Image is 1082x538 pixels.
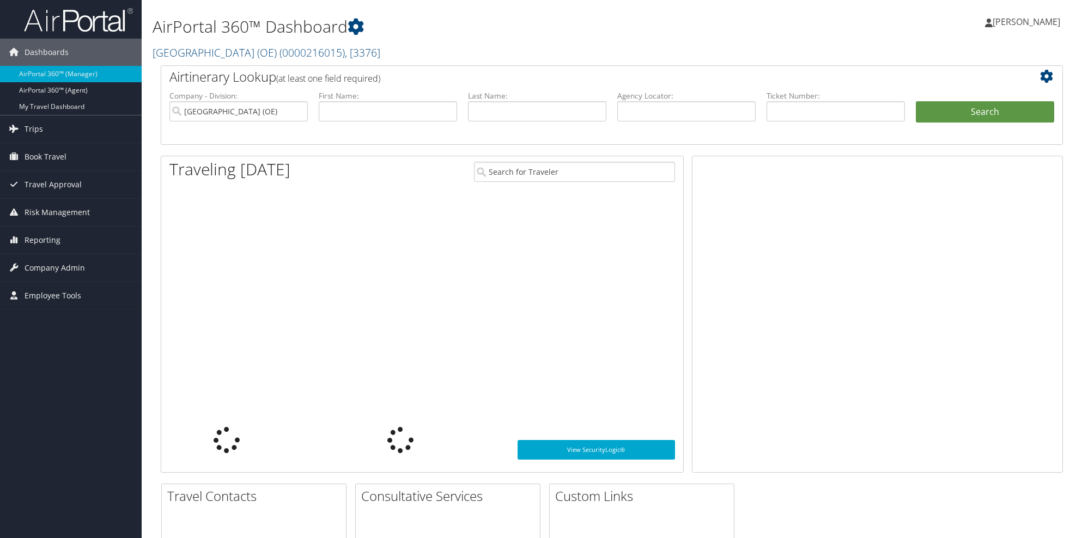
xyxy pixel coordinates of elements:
[169,158,290,181] h1: Traveling [DATE]
[25,171,82,198] span: Travel Approval
[153,15,765,38] h1: AirPortal 360™ Dashboard
[25,115,43,143] span: Trips
[279,45,345,60] span: ( 0000216015 )
[518,440,675,460] a: View SecurityLogic®
[25,39,69,66] span: Dashboards
[24,7,133,33] img: airportal-logo.png
[25,199,90,226] span: Risk Management
[468,90,606,101] label: Last Name:
[617,90,756,101] label: Agency Locator:
[319,90,457,101] label: First Name:
[169,90,308,101] label: Company - Division:
[25,227,60,254] span: Reporting
[25,282,81,309] span: Employee Tools
[993,16,1060,28] span: [PERSON_NAME]
[25,254,85,282] span: Company Admin
[555,487,734,505] h2: Custom Links
[767,90,905,101] label: Ticket Number:
[167,487,346,505] h2: Travel Contacts
[276,72,380,84] span: (at least one field required)
[169,68,979,86] h2: Airtinerary Lookup
[985,5,1071,38] a: [PERSON_NAME]
[153,45,380,60] a: [GEOGRAPHIC_DATA] (OE)
[25,143,66,170] span: Book Travel
[916,101,1054,123] button: Search
[361,487,540,505] h2: Consultative Services
[474,162,675,182] input: Search for Traveler
[345,45,380,60] span: , [ 3376 ]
